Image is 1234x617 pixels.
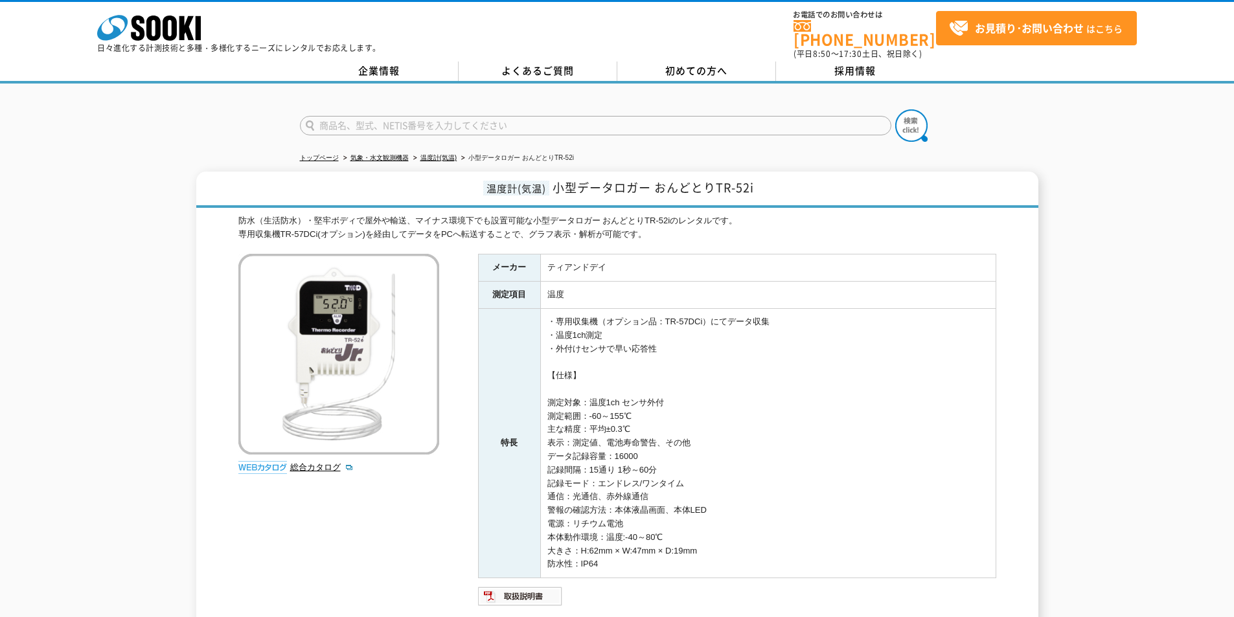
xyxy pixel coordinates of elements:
a: 気象・水文観測機器 [350,154,409,161]
span: 8:50 [813,48,831,60]
span: はこちら [949,19,1123,38]
span: 温度計(気温) [483,181,549,196]
th: 測定項目 [478,282,540,309]
span: お電話でのお問い合わせは [794,11,936,19]
img: 取扱説明書 [478,586,563,607]
p: 日々進化する計測技術と多種・多様化するニーズにレンタルでお応えします。 [97,44,381,52]
td: 温度 [540,282,996,309]
a: 採用情報 [776,62,935,81]
a: [PHONE_NUMBER] [794,20,936,47]
a: 総合カタログ [290,462,354,472]
a: 温度計(気温) [420,154,457,161]
td: ・専用収集機（オプション品：TR-57DCi）にてデータ収集 ・温度1ch測定 ・外付けセンサで早い応答性 【仕様】 測定対象：温度1ch センサ外付 測定範囲：-60～155℃ 主な精度：平均... [540,309,996,578]
a: トップページ [300,154,339,161]
th: 特長 [478,309,540,578]
div: 防水（生活防水）・堅牢ボディで屋外や輸送、マイナス環境下でも設置可能な小型データロガー おんどとりTR-52iのレンタルです。 専用収集機TR-57DCi(オプション)を経由してデータをPCへ転... [238,214,996,241]
a: 企業情報 [300,62,459,81]
a: よくあるご質問 [459,62,617,81]
input: 商品名、型式、NETIS番号を入力してください [300,116,891,135]
span: (平日 ～ 土日、祝日除く) [794,48,922,60]
img: btn_search.png [895,109,928,142]
td: ティアンドデイ [540,254,996,282]
img: 小型データロガー おんどとりTR-52i [238,254,439,454]
li: 小型データロガー おんどとりTR-52i [459,151,574,165]
span: 小型データロガー おんどとりTR-52i [553,179,754,196]
span: 初めての方へ [665,63,727,78]
img: webカタログ [238,461,287,474]
a: お見積り･お問い合わせはこちら [936,11,1137,45]
th: メーカー [478,254,540,282]
span: 17:30 [839,48,862,60]
a: 取扱説明書 [478,594,563,604]
a: 初めての方へ [617,62,776,81]
strong: お見積り･お問い合わせ [975,20,1084,36]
